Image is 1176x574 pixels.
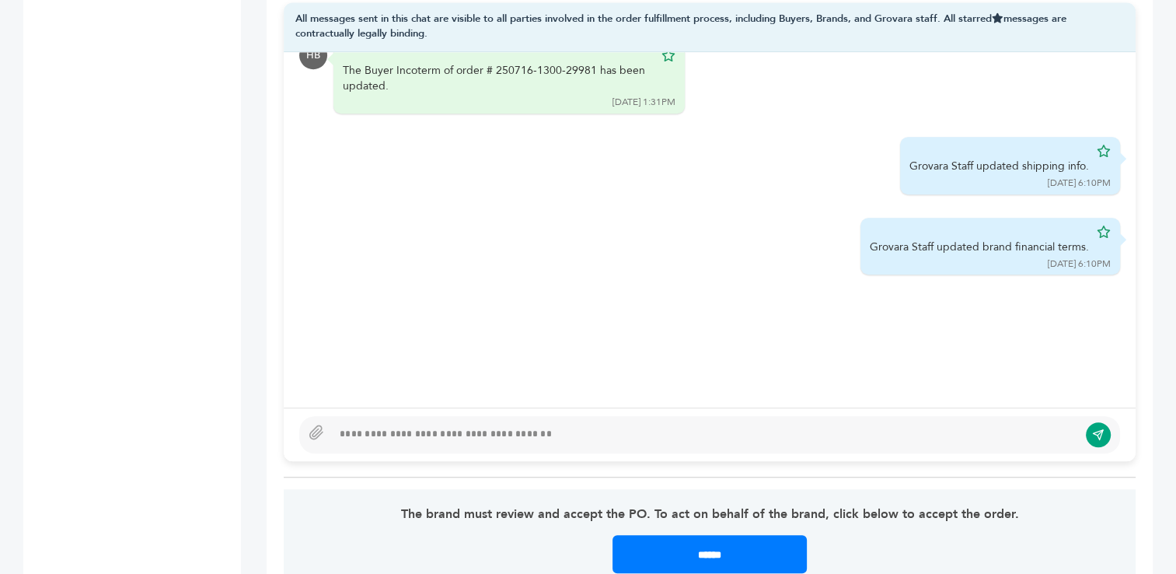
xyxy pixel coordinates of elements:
[343,63,654,93] div: The Buyer Incoterm of order # 250716-1300-29981 has been updated.
[284,2,1136,52] div: All messages sent in this chat are visible to all parties involved in the order fulfillment proce...
[612,96,675,109] div: [DATE] 1:31PM
[318,505,1101,523] p: The brand must review and accept the PO. To act on behalf of the brand, click below to accept the...
[1048,257,1111,271] div: [DATE] 6:10PM
[1048,177,1111,190] div: [DATE] 6:10PM
[870,240,1089,255] div: Grovara Staff updated brand financial terms.
[909,159,1089,174] div: Grovara Staff updated shipping info.
[299,41,327,69] div: HB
